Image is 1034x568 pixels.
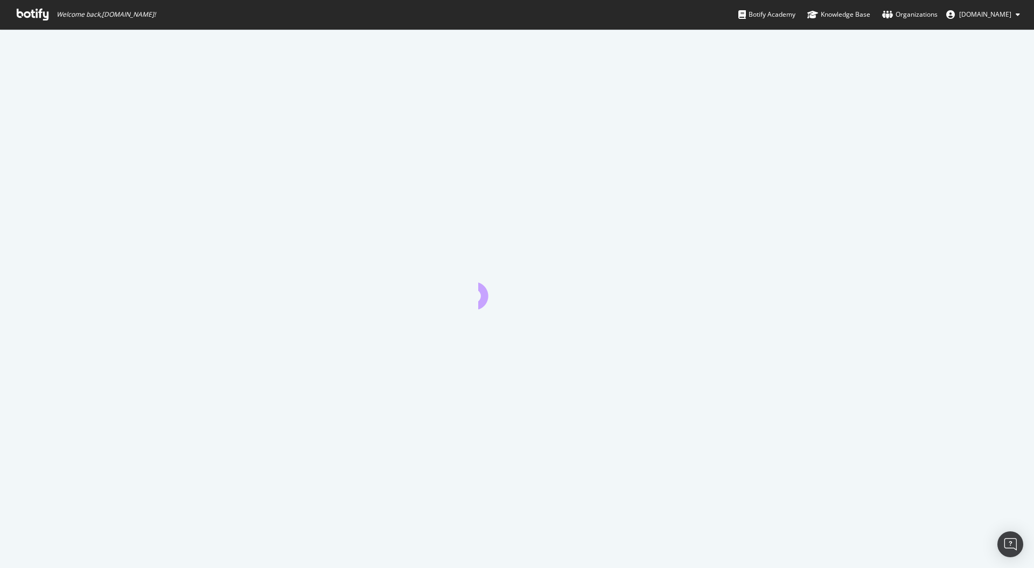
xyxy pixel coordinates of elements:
[959,10,1011,19] span: pierre.paqueton.gmail
[997,531,1023,557] div: Open Intercom Messenger
[738,9,795,20] div: Botify Academy
[938,6,1029,23] button: [DOMAIN_NAME]
[478,271,556,309] div: animation
[807,9,870,20] div: Knowledge Base
[57,10,156,19] span: Welcome back, [DOMAIN_NAME] !
[882,9,938,20] div: Organizations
